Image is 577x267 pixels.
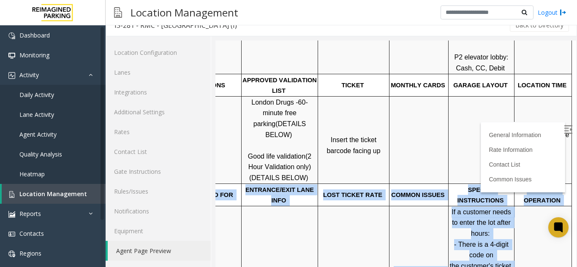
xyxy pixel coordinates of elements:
[273,121,305,127] a: Contact List
[106,122,211,142] a: Rates
[126,2,242,23] h3: Location Management
[19,170,45,178] span: Heatmap
[560,8,566,17] img: logout
[8,52,15,59] img: 'icon'
[38,58,93,87] span: 60-minute free parking
[19,229,44,237] span: Contacts
[176,151,229,158] span: COMMON ISSUES
[19,190,87,198] span: Location Management
[538,8,566,17] a: Logout
[273,135,316,142] a: Common Issues
[510,19,569,32] button: Back to Directory
[33,112,90,119] span: Good life validation
[8,72,15,79] img: 'icon'
[238,41,292,48] span: GARAGE LAYOUT
[106,62,211,82] a: Lanes
[19,130,57,138] span: Agent Activity
[106,181,211,201] a: Rules/Issues
[106,221,211,241] a: Equipment
[126,41,149,48] span: TICKET
[27,36,103,54] span: APPROVED VALIDATION LIST
[108,241,211,261] a: Agent Page Preview
[8,251,15,257] img: 'icon'
[8,32,15,39] img: 'icon'
[36,58,82,65] span: London Drugs -
[106,201,211,221] a: Notifications
[50,80,93,98] span: (DETAILS BELOW)
[19,71,39,79] span: Activity
[8,211,15,218] img: 'icon'
[114,2,122,23] img: pageIcon
[273,106,317,113] a: Rate Information
[19,210,41,218] span: Reports
[19,51,49,59] span: Monitoring
[19,111,54,119] span: Lane Activity
[106,102,211,122] a: Additional Settings
[106,82,211,102] a: Integrations
[106,43,211,62] a: Location Configuration
[236,168,297,197] span: If a customer needs to enter the lot after hours:
[234,200,298,229] span: - There is a 4-digit code on the customer's ticket.
[114,20,237,31] div: I3-281 - RMC - [GEOGRAPHIC_DATA] (I)
[19,31,50,39] span: Dashboard
[2,184,106,204] a: Location Management
[302,41,351,48] span: LOCATION TIME
[8,231,15,237] img: 'icon'
[106,162,211,181] a: Gate Instructions
[273,91,326,98] a: General Information
[175,41,230,48] span: MONTHLY CARDS
[30,146,100,164] span: ENTRANCE/EXIT LANE INFO
[34,134,93,141] span: (DETAILS BELOW)
[8,191,15,198] img: 'icon'
[108,151,167,158] span: LOST TICKET RATE
[111,96,165,114] span: Insert the ticket barcode facing up
[239,13,295,31] span: P2 elevator lobby: Cash, CC, Debit
[19,150,62,158] span: Quality Analysis
[19,249,41,257] span: Regions
[348,85,357,93] img: Open/Close Sidebar Menu
[106,142,211,162] a: Contact List
[19,91,54,99] span: Daily Activity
